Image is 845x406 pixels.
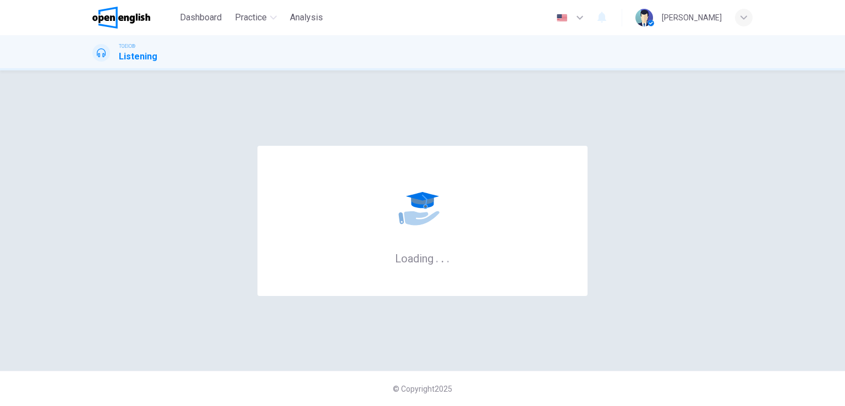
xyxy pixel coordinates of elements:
img: en [555,14,569,22]
span: © Copyright 2025 [393,385,452,393]
span: Dashboard [180,11,222,24]
div: [PERSON_NAME] [662,11,722,24]
img: OpenEnglish logo [92,7,150,29]
button: Analysis [286,8,327,28]
h6: . [435,248,439,266]
span: Practice [235,11,267,24]
span: TOEIC® [119,42,135,50]
h1: Listening [119,50,157,63]
h6: . [446,248,450,266]
button: Dashboard [175,8,226,28]
h6: . [441,248,445,266]
span: Analysis [290,11,323,24]
h6: Loading [395,251,450,265]
button: Practice [231,8,281,28]
img: Profile picture [635,9,653,26]
a: OpenEnglish logo [92,7,175,29]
